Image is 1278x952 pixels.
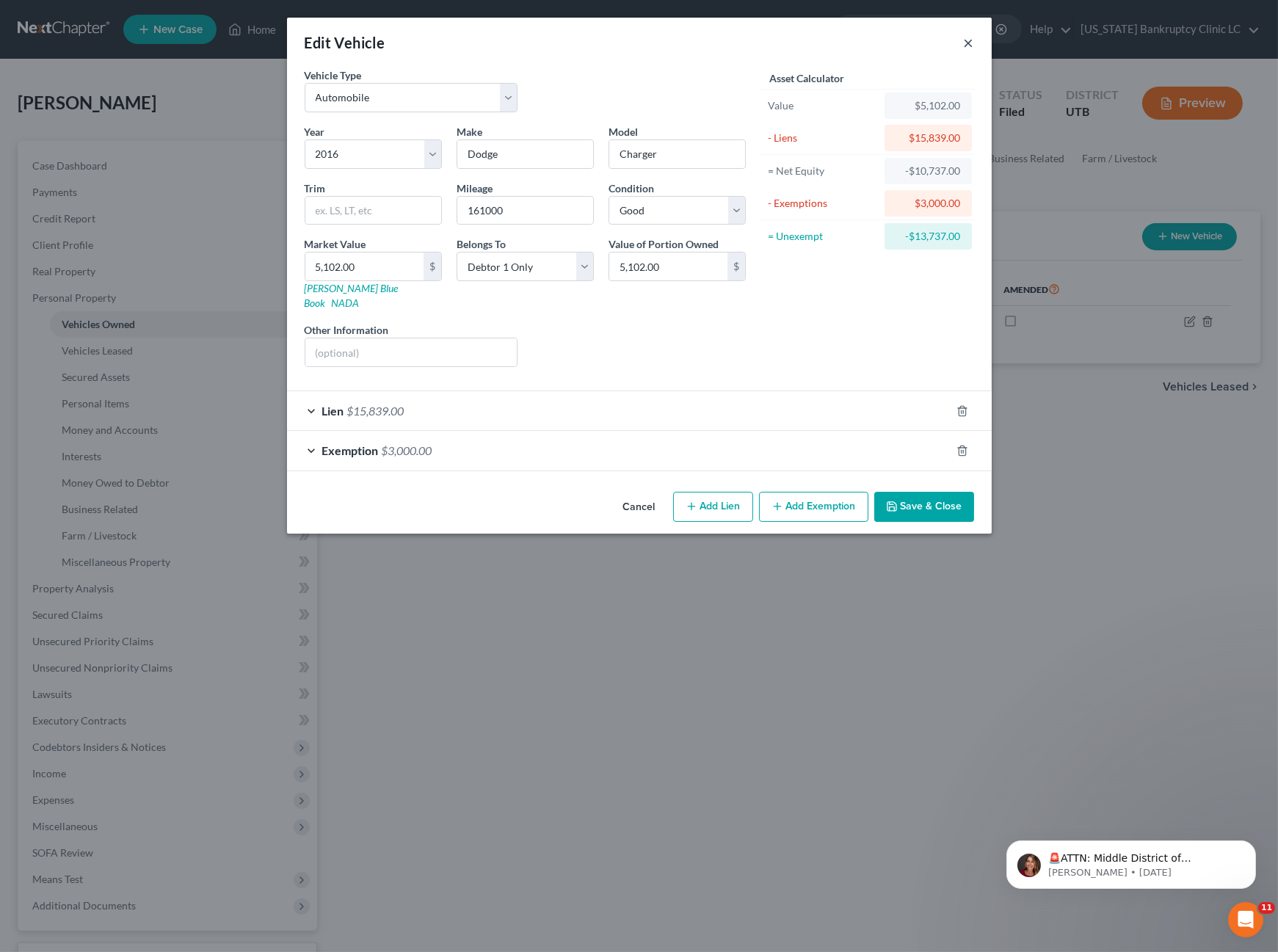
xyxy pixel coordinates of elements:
input: 0.00 [305,252,424,280]
label: Condition [609,181,654,196]
label: Asset Calculator [769,70,844,86]
span: Lien [322,404,344,418]
div: -$10,737.00 [896,164,960,178]
div: Value [768,98,879,113]
input: ex. LS, LT, etc [305,197,441,225]
div: $3,000.00 [896,196,960,211]
a: [PERSON_NAME] Blue Book [305,282,399,309]
button: Add Exemption [759,492,868,523]
div: = Unexempt [768,229,879,244]
button: Save & Close [874,492,974,523]
div: = Net Equity [768,164,879,178]
span: 11 [1258,902,1275,914]
div: $5,102.00 [896,98,960,113]
span: Belongs To [457,238,506,250]
label: Model [609,124,638,139]
span: $3,000.00 [382,443,432,457]
span: $15,839.00 [347,404,404,418]
input: ex. Nissan [457,140,593,168]
button: Add Lien [673,492,753,523]
span: Make [457,126,482,138]
iframe: Intercom notifications message [984,810,1278,912]
button: Cancel [611,493,667,523]
div: Edit Vehicle [305,32,385,53]
input: ex. Altima [609,140,745,168]
div: -$13,737.00 [896,229,960,244]
label: Value of Portion Owned [609,236,719,252]
iframe: Intercom live chat [1228,902,1263,937]
label: Vehicle Type [305,68,362,83]
input: 0.00 [609,252,727,280]
a: NADA [332,297,360,309]
label: Trim [305,181,326,196]
button: × [964,34,974,51]
span: Exemption [322,443,379,457]
label: Other Information [305,322,389,338]
input: -- [457,197,593,225]
div: $ [424,252,441,280]
input: (optional) [305,338,518,366]
div: - Exemptions [768,196,879,211]
label: Mileage [457,181,493,196]
div: $15,839.00 [896,131,960,145]
label: Market Value [305,236,366,252]
div: $ [727,252,745,280]
label: Year [305,124,325,139]
div: - Liens [768,131,879,145]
